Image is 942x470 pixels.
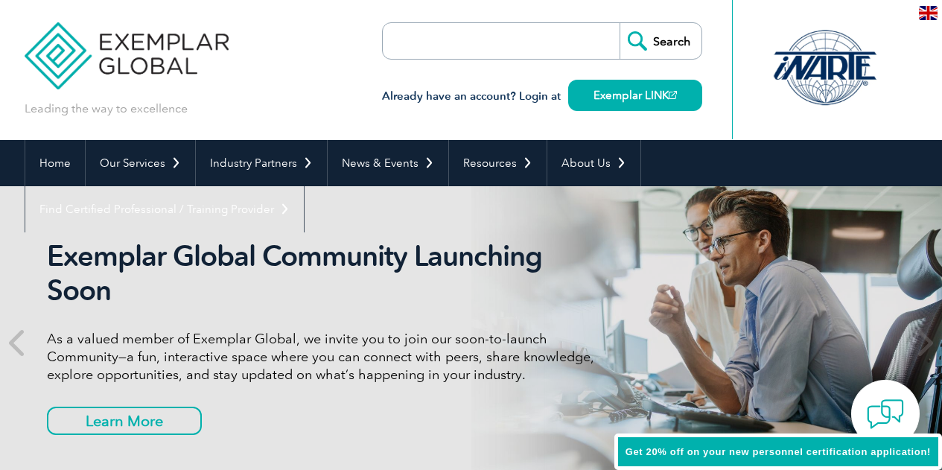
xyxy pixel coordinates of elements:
[47,407,202,435] a: Learn More
[25,186,304,232] a: Find Certified Professional / Training Provider
[25,140,85,186] a: Home
[620,23,701,59] input: Search
[47,330,605,384] p: As a valued member of Exemplar Global, we invite you to join our soon-to-launch Community—a fun, ...
[547,140,640,186] a: About Us
[626,446,931,457] span: Get 20% off on your new personnel certification application!
[86,140,195,186] a: Our Services
[47,239,605,308] h2: Exemplar Global Community Launching Soon
[919,6,938,20] img: en
[196,140,327,186] a: Industry Partners
[867,396,904,433] img: contact-chat.png
[449,140,547,186] a: Resources
[328,140,448,186] a: News & Events
[382,87,702,106] h3: Already have an account? Login at
[25,101,188,117] p: Leading the way to excellence
[669,91,677,99] img: open_square.png
[568,80,702,111] a: Exemplar LINK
